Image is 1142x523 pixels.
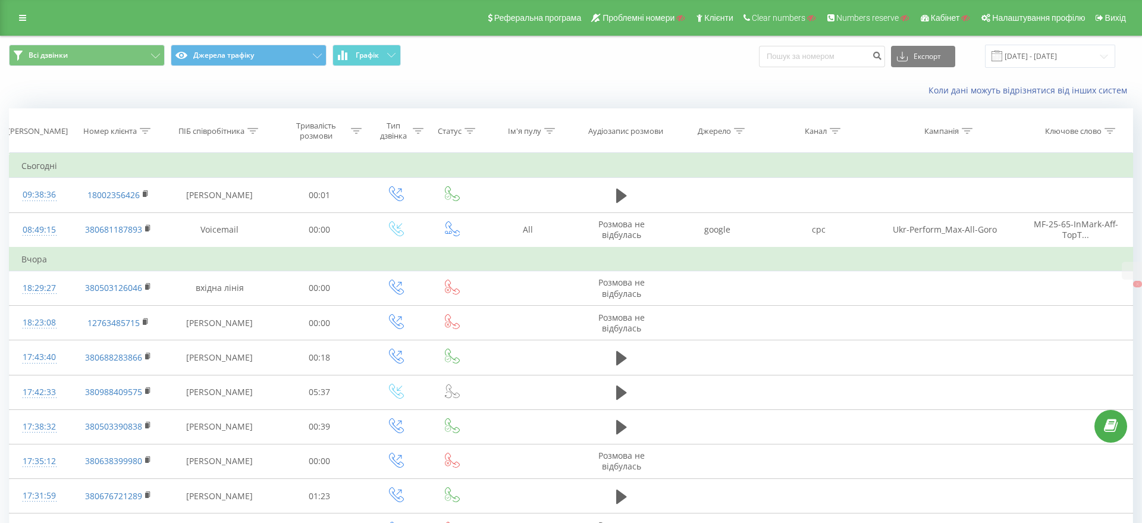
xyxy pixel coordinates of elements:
[272,271,366,305] td: 00:00
[1034,218,1118,240] span: MF-25-65-InMark-Aff-TopT...
[21,311,58,334] div: 18:23:08
[598,277,645,299] span: Розмова не відбулась
[87,317,140,328] a: 12763485715
[759,46,885,67] input: Пошук за номером
[494,13,582,23] span: Реферальна програма
[1045,126,1102,136] div: Ключове слово
[85,490,142,502] a: 380676721289
[603,13,674,23] span: Проблемні номери
[1133,281,1142,287] button: X
[171,45,327,66] button: Джерела трафіку
[85,352,142,363] a: 380688283866
[836,13,899,23] span: Numbers reserve
[508,126,541,136] div: Ім'я пулу
[178,126,244,136] div: ПІБ співробітника
[891,46,955,67] button: Експорт
[167,212,272,248] td: Voicemail
[928,84,1133,96] a: Коли дані можуть відрізнятися вiд інших систем
[85,224,142,235] a: 380681187893
[167,479,272,513] td: [PERSON_NAME]
[992,13,1085,23] span: Налаштування профілю
[9,45,165,66] button: Всі дзвінки
[167,271,272,305] td: вхідна лінія
[698,126,731,136] div: Джерело
[167,444,272,478] td: [PERSON_NAME]
[272,444,366,478] td: 00:00
[85,455,142,466] a: 380638399980
[356,51,379,59] span: Графік
[83,126,137,136] div: Номер клієнта
[704,13,733,23] span: Клієнти
[479,212,576,248] td: All
[272,306,366,340] td: 00:00
[167,375,272,409] td: [PERSON_NAME]
[272,178,366,212] td: 00:01
[21,381,58,404] div: 17:42:33
[438,126,462,136] div: Статус
[284,121,348,141] div: Тривалість розмови
[332,45,401,66] button: Графік
[8,126,68,136] div: [PERSON_NAME]
[21,183,58,206] div: 09:38:36
[598,312,645,334] span: Розмова не відбулась
[21,484,58,508] div: 17:31:59
[931,13,960,23] span: Кабінет
[272,409,366,444] td: 00:39
[752,13,805,23] span: Clear numbers
[10,248,1133,271] td: Вчора
[667,212,768,248] td: google
[21,218,58,242] div: 08:49:15
[377,121,409,141] div: Тип дзвінка
[272,375,366,409] td: 05:37
[167,178,272,212] td: [PERSON_NAME]
[272,340,366,375] td: 00:18
[167,340,272,375] td: [PERSON_NAME]
[924,126,959,136] div: Кампанія
[85,282,142,293] a: 380503126046
[805,126,827,136] div: Канал
[87,189,140,201] a: 18002356426
[21,277,58,300] div: 18:29:27
[870,212,1020,248] td: Ukr-Perform_Max-All-Goro
[768,212,870,248] td: cpc
[29,51,68,60] span: Всі дзвінки
[598,450,645,472] span: Розмова не відбулась
[21,346,58,369] div: 17:43:40
[1105,13,1126,23] span: Вихід
[272,479,366,513] td: 01:23
[588,126,663,136] div: Аудіозапис розмови
[272,212,366,248] td: 00:00
[167,306,272,340] td: [PERSON_NAME]
[167,409,272,444] td: [PERSON_NAME]
[598,218,645,240] span: Розмова не відбулась
[85,386,142,397] a: 380988409575
[21,450,58,473] div: 17:35:12
[85,421,142,432] a: 380503390838
[21,415,58,439] div: 17:38:32
[10,154,1133,178] td: Сьогодні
